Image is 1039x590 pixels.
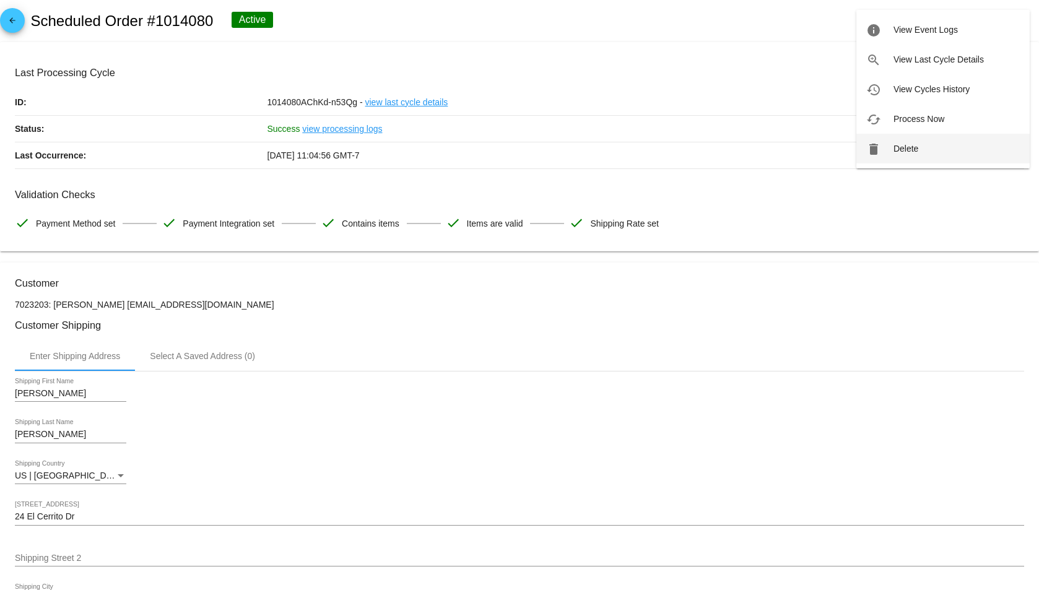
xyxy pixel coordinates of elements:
[893,114,944,124] span: Process Now
[893,144,918,154] span: Delete
[866,23,881,38] mat-icon: info
[866,112,881,127] mat-icon: cached
[866,53,881,67] mat-icon: zoom_in
[893,25,958,35] span: View Event Logs
[866,82,881,97] mat-icon: history
[893,84,970,94] span: View Cycles History
[893,54,984,64] span: View Last Cycle Details
[866,142,881,157] mat-icon: delete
